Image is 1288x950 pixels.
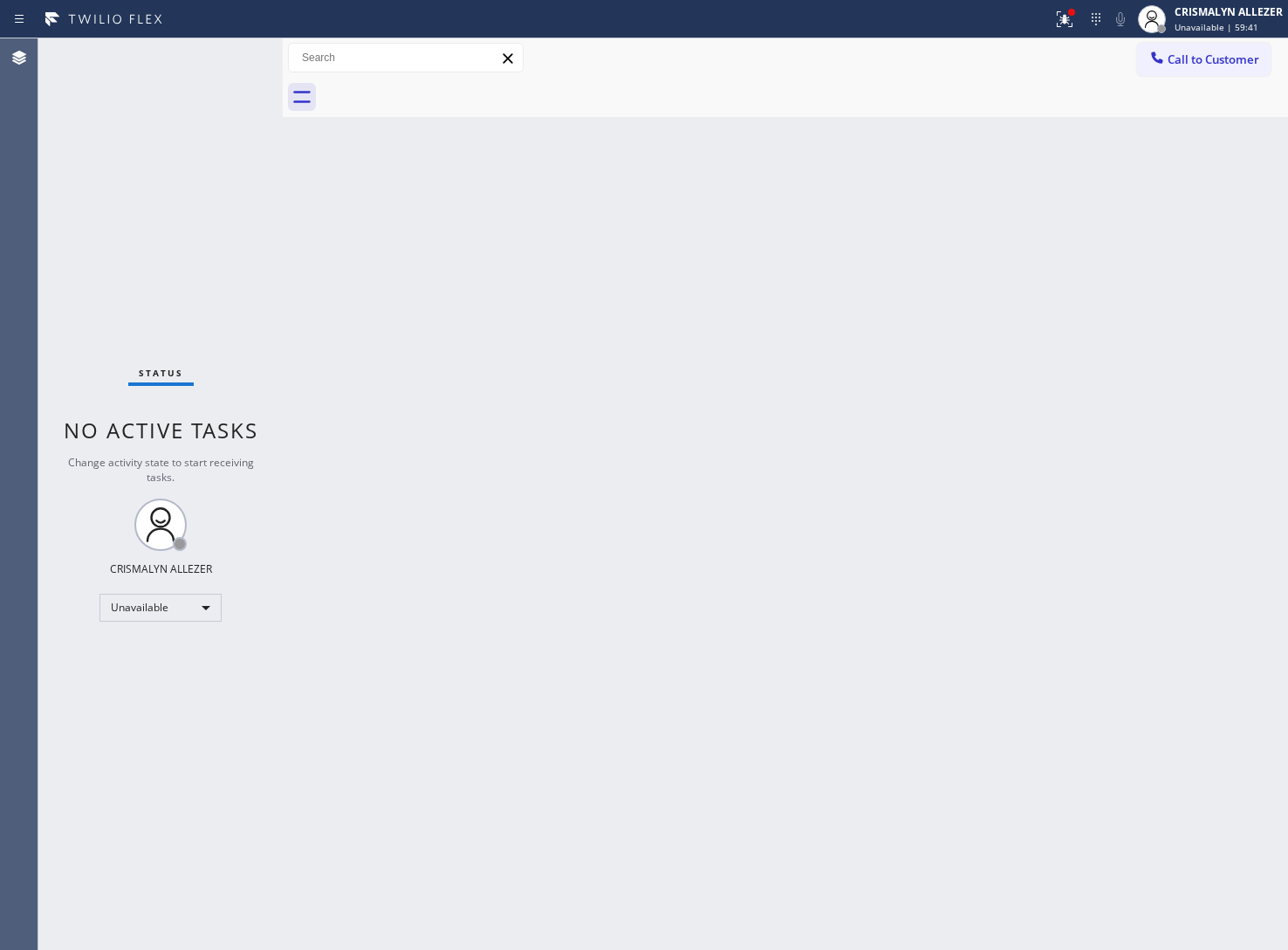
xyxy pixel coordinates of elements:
span: Unavailable | 59:41 [1175,21,1258,33]
input: Search [289,44,523,72]
div: CRISMALYN ALLEZER [1175,4,1283,19]
button: Mute [1108,7,1133,31]
span: Change activity state to start receiving tasks. [68,455,254,485]
span: No active tasks [64,416,258,444]
span: Status [139,367,183,379]
span: Call to Customer [1168,52,1259,67]
button: Call to Customer [1137,43,1271,76]
div: Unavailable [99,594,222,622]
div: CRISMALYN ALLEZER [110,561,212,576]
